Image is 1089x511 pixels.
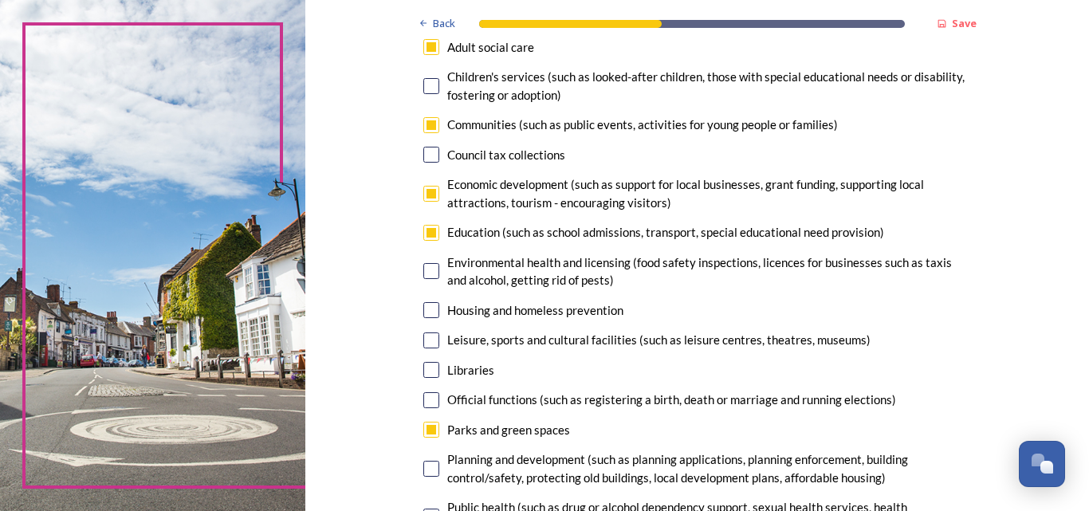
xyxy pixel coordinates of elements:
div: Environmental health and licensing (food safety inspections, licences for businesses such as taxi... [447,254,972,289]
div: Children's services (such as looked-after children, those with special educational needs or disab... [447,68,972,104]
div: Economic development (such as support for local businesses, grant funding, supporting local attra... [447,175,972,211]
div: Official functions (such as registering a birth, death or marriage and running elections) [447,391,896,409]
div: Communities (such as public events, activities for young people or families) [447,116,838,134]
div: Planning and development (such as planning applications, planning enforcement, building control/s... [447,450,972,486]
div: Leisure, sports and cultural facilities (such as leisure centres, theatres, museums) [447,331,871,349]
div: Adult social care [447,38,534,57]
span: Back [433,16,455,31]
div: Libraries [447,361,494,379]
div: Education (such as school admissions, transport, special educational need provision) [447,223,884,242]
strong: Save [952,16,977,30]
div: Parks and green spaces [447,421,570,439]
div: Housing and homeless prevention [447,301,623,320]
div: Council tax collections [447,146,565,164]
button: Open Chat [1019,441,1065,487]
